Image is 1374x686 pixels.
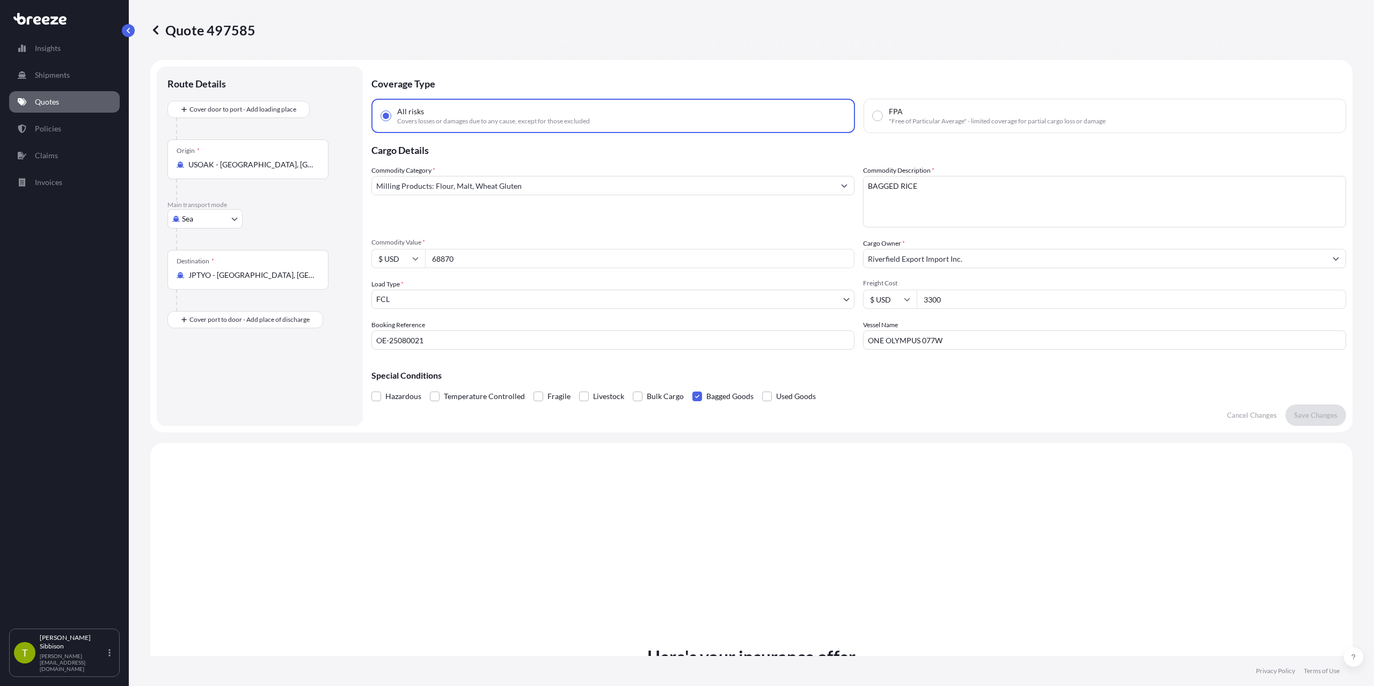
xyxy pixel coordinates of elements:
[397,117,590,126] span: Covers losses or damages due to any cause, except for those excluded
[864,249,1326,268] input: Full name
[1218,404,1285,426] button: Cancel Changes
[835,176,854,195] button: Show suggestions
[167,101,310,118] button: Cover door to port - Add loading place
[863,176,1346,227] textarea: BAGGED RICE
[22,647,28,658] span: T
[593,388,624,404] span: Livestock
[167,311,323,328] button: Cover port to door - Add place of discharge
[372,176,835,195] input: Select a commodity type
[371,290,854,309] button: FCL
[371,133,1346,165] p: Cargo Details
[182,213,193,224] span: Sea
[371,279,404,290] span: Load Type
[40,633,106,651] p: [PERSON_NAME] Sibbison
[189,104,296,115] span: Cover door to port - Add loading place
[35,123,61,134] p: Policies
[35,150,58,161] p: Claims
[188,270,315,281] input: Destination
[9,64,120,86] a: Shipments
[40,653,106,672] p: [PERSON_NAME][EMAIL_ADDRESS][DOMAIN_NAME]
[35,177,62,188] p: Invoices
[9,172,120,193] a: Invoices
[9,118,120,139] a: Policies
[35,43,61,54] p: Insights
[167,209,243,228] button: Select transport
[863,165,934,176] label: Commodity Description
[371,67,1346,99] p: Coverage Type
[863,320,898,330] label: Vessel Name
[1227,410,1277,421] p: Cancel Changes
[371,371,1346,380] p: Special Conditions
[9,145,120,166] a: Claims
[381,111,391,121] input: All risksCovers losses or damages due to any cause, except for those excluded
[425,249,854,268] input: Type amount
[647,388,684,404] span: Bulk Cargo
[647,644,856,670] p: Here's your insurance offer
[397,106,424,117] span: All risks
[889,117,1106,126] span: "Free of Particular Average" - limited coverage for partial cargo loss or damage
[1256,667,1295,675] a: Privacy Policy
[167,77,226,90] p: Route Details
[1285,404,1346,426] button: Save Changes
[35,97,59,107] p: Quotes
[177,257,214,265] div: Destination
[385,388,421,404] span: Hazardous
[863,279,1346,287] span: Freight Cost
[371,238,854,247] span: Commodity Value
[167,201,352,209] p: Main transport mode
[9,38,120,59] a: Insights
[1304,667,1340,675] a: Terms of Use
[1326,249,1346,268] button: Show suggestions
[889,106,903,117] span: FPA
[873,111,882,121] input: FPA"Free of Particular Average" - limited coverage for partial cargo loss or damage
[9,91,120,113] a: Quotes
[444,388,525,404] span: Temperature Controlled
[917,290,1346,309] input: Enter amount
[177,146,200,155] div: Origin
[189,314,310,325] span: Cover port to door - Add place of discharge
[1294,410,1338,421] p: Save Changes
[371,330,854,350] input: Your internal reference
[371,165,435,176] label: Commodity Category
[150,21,255,39] p: Quote 497585
[371,320,425,330] label: Booking Reference
[547,388,571,404] span: Fragile
[376,294,390,305] span: FCL
[188,159,315,170] input: Origin
[863,238,905,249] label: Cargo Owner
[706,388,754,404] span: Bagged Goods
[35,70,70,80] p: Shipments
[776,388,816,404] span: Used Goods
[863,330,1346,350] input: Enter name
